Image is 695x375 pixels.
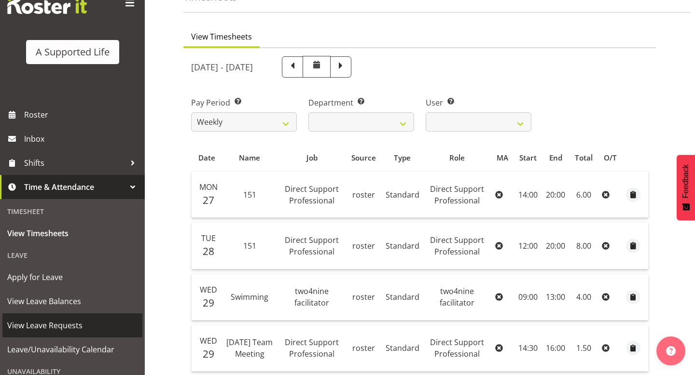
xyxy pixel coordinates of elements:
span: Wed [200,335,217,346]
a: View Leave Requests [2,313,142,337]
td: 4.00 [569,274,598,321]
span: View Timesheets [7,226,138,241]
span: Apply for Leave [7,270,138,284]
span: 151 [243,241,256,251]
span: Direct Support Professional [285,235,339,257]
span: Direct Support Professional [285,337,339,359]
div: End [548,152,564,163]
td: 13:00 [542,274,569,321]
div: Name [227,152,272,163]
span: Mon [199,182,218,192]
td: 1.50 [569,325,598,372]
td: Standard [382,223,423,269]
a: Leave/Unavailability Calendar [2,337,142,362]
div: Total [575,152,593,163]
label: User [426,97,531,108]
span: two4nine facilitator [440,286,474,308]
div: Type [387,152,417,163]
span: Tue [201,233,216,243]
span: View Timesheets [191,31,252,42]
span: Shifts [24,156,125,170]
td: 12:00 [514,223,542,269]
span: Direct Support Professional [430,184,484,206]
h5: [DATE] - [DATE] [191,62,253,72]
span: View Leave Requests [7,318,138,333]
td: 8.00 [569,223,598,269]
td: Standard [382,172,423,218]
div: Job [283,152,341,163]
span: Feedback [681,164,690,198]
span: Inbox [24,132,140,146]
a: View Leave Balances [2,289,142,313]
span: roster [352,292,375,302]
td: 14:30 [514,325,542,372]
div: A Supported Life [36,45,110,59]
td: Standard [382,325,423,372]
span: Swimming [231,292,268,302]
span: roster [352,189,375,200]
div: O/T [604,152,617,163]
td: 20:00 [542,223,569,269]
div: Date [197,152,216,163]
span: Direct Support Professional [285,184,339,206]
div: MA [497,152,508,163]
span: Time & Attendance [24,180,125,194]
label: Pay Period [191,97,297,108]
label: Department [308,97,414,108]
span: Direct Support Professional [430,337,484,359]
span: Leave/Unavailability Calendar [7,342,138,357]
span: [DATE] Team Meeting [226,337,273,359]
td: 6.00 [569,172,598,218]
a: Apply for Leave [2,265,142,289]
td: 14:00 [514,172,542,218]
span: View Leave Balances [7,294,138,308]
span: 28 [203,244,214,258]
span: Wed [200,284,217,295]
div: Start [519,152,537,163]
div: Role [429,152,486,163]
div: Leave [2,245,142,265]
span: Roster [24,107,140,122]
span: 29 [203,347,214,361]
span: 151 [243,189,256,200]
div: Timesheet [2,201,142,221]
td: Standard [382,274,423,321]
button: Feedback - Show survey [677,155,695,220]
span: two4nine facilitator [294,286,329,308]
td: 20:00 [542,172,569,218]
span: roster [352,343,375,353]
img: help-xxl-2.png [666,346,676,356]
div: Source [351,152,376,163]
span: 27 [203,193,214,207]
span: Direct Support Professional [430,235,484,257]
a: View Timesheets [2,221,142,245]
td: 09:00 [514,274,542,321]
td: 16:00 [542,325,569,372]
span: 29 [203,296,214,309]
span: roster [352,241,375,251]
